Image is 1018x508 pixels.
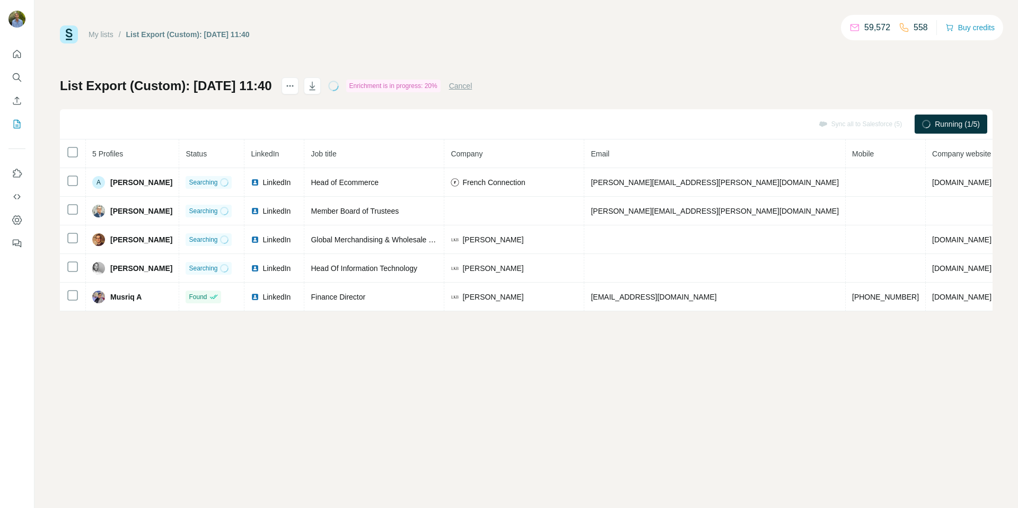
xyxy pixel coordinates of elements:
[932,235,991,244] span: [DOMAIN_NAME]
[932,293,991,301] span: [DOMAIN_NAME]
[110,234,172,245] span: [PERSON_NAME]
[262,177,291,188] span: LinkedIn
[251,235,259,244] img: LinkedIn logo
[591,178,839,187] span: [PERSON_NAME][EMAIL_ADDRESS][PERSON_NAME][DOMAIN_NAME]
[462,177,525,188] span: French Connection
[8,45,25,64] button: Quick start
[8,11,25,28] img: Avatar
[251,293,259,301] img: LinkedIn logo
[189,235,217,244] span: Searching
[449,81,472,91] button: Cancel
[251,178,259,187] img: LinkedIn logo
[60,25,78,43] img: Surfe Logo
[92,291,105,303] img: Avatar
[251,207,259,215] img: LinkedIn logo
[935,119,980,129] span: Running (1/5)
[8,211,25,230] button: Dashboard
[92,233,105,246] img: Avatar
[92,205,105,217] img: Avatar
[89,30,113,39] a: My lists
[92,262,105,275] img: Avatar
[311,235,454,244] span: Global Merchandising & Wholesale Director
[119,29,121,40] li: /
[8,164,25,183] button: Use Surfe on LinkedIn
[251,264,259,273] img: LinkedIn logo
[451,264,459,273] img: company-logo
[262,206,291,216] span: LinkedIn
[8,115,25,134] button: My lists
[8,91,25,110] button: Enrich CSV
[311,178,379,187] span: Head of Ecommerce
[110,177,172,188] span: [PERSON_NAME]
[251,150,279,158] span: LinkedIn
[451,235,459,244] img: company-logo
[189,292,207,302] span: Found
[932,178,991,187] span: [DOMAIN_NAME]
[262,263,291,274] span: LinkedIn
[186,150,207,158] span: Status
[311,207,399,215] span: Member Board of Trustees
[189,206,217,216] span: Searching
[462,292,523,302] span: [PERSON_NAME]
[451,178,459,187] img: company-logo
[591,207,839,215] span: [PERSON_NAME][EMAIL_ADDRESS][PERSON_NAME][DOMAIN_NAME]
[311,264,417,273] span: Head Of Information Technology
[110,292,142,302] span: Musriq A
[591,150,609,158] span: Email
[189,264,217,273] span: Searching
[591,293,716,301] span: [EMAIL_ADDRESS][DOMAIN_NAME]
[914,21,928,34] p: 558
[462,263,523,274] span: [PERSON_NAME]
[852,150,874,158] span: Mobile
[311,150,336,158] span: Job title
[864,21,890,34] p: 59,572
[110,263,172,274] span: [PERSON_NAME]
[311,293,365,301] span: Finance Director
[451,150,482,158] span: Company
[945,20,995,35] button: Buy credits
[8,234,25,253] button: Feedback
[92,150,123,158] span: 5 Profiles
[346,80,441,92] div: Enrichment is in progress: 20%
[8,187,25,206] button: Use Surfe API
[92,176,105,189] div: A
[462,234,523,245] span: [PERSON_NAME]
[852,293,919,301] span: [PHONE_NUMBER]
[8,68,25,87] button: Search
[932,264,991,273] span: [DOMAIN_NAME]
[126,29,250,40] div: List Export (Custom): [DATE] 11:40
[110,206,172,216] span: [PERSON_NAME]
[262,234,291,245] span: LinkedIn
[60,77,272,94] h1: List Export (Custom): [DATE] 11:40
[282,77,299,94] button: actions
[451,293,459,301] img: company-logo
[189,178,217,187] span: Searching
[262,292,291,302] span: LinkedIn
[932,150,991,158] span: Company website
